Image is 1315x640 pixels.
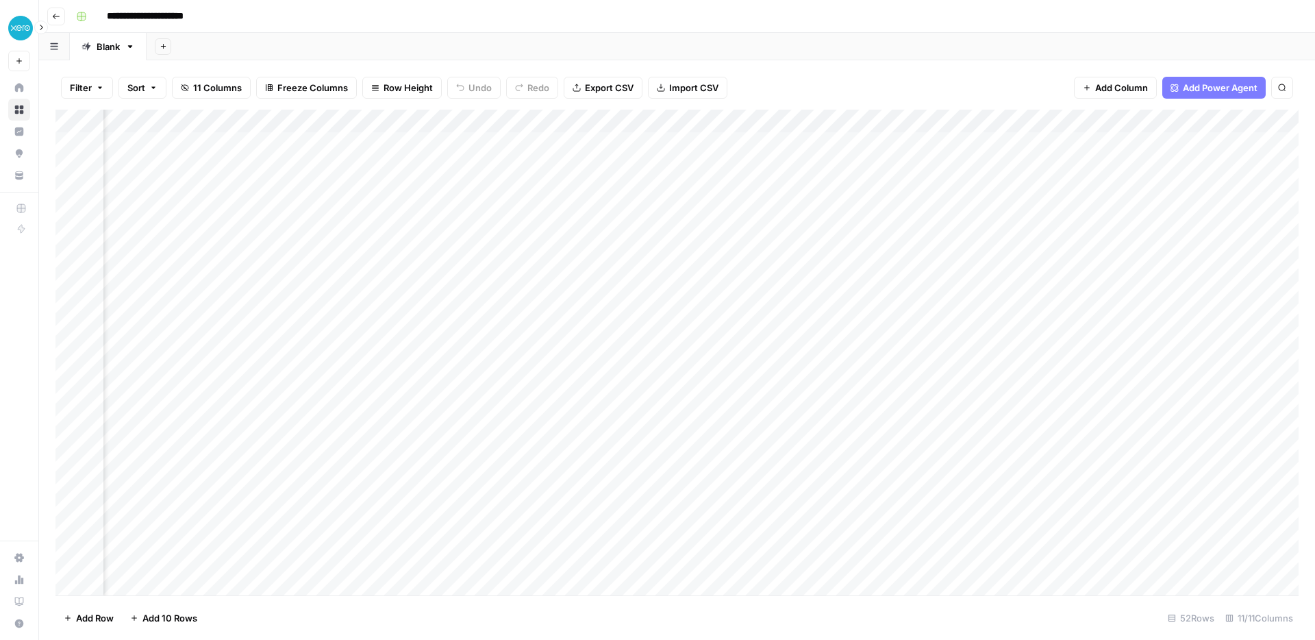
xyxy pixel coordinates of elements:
span: Add Row [76,611,114,625]
button: Add Power Agent [1162,77,1266,99]
a: Home [8,77,30,99]
span: Export CSV [585,81,634,95]
button: Export CSV [564,77,642,99]
a: Opportunities [8,143,30,164]
div: Blank [97,40,120,53]
button: Freeze Columns [256,77,357,99]
a: Blank [70,33,147,60]
a: Your Data [8,164,30,186]
button: Redo [506,77,558,99]
img: XeroOps Logo [8,16,33,40]
button: Add 10 Rows [122,607,205,629]
button: 11 Columns [172,77,251,99]
a: Learning Hub [8,591,30,613]
button: Add Row [55,607,122,629]
span: 11 Columns [193,81,242,95]
span: Freeze Columns [277,81,348,95]
a: Browse [8,99,30,121]
div: 11/11 Columns [1220,607,1299,629]
a: Usage [8,569,30,591]
span: Redo [527,81,549,95]
a: Insights [8,121,30,143]
button: Help + Support [8,613,30,635]
button: Import CSV [648,77,727,99]
span: Import CSV [669,81,718,95]
button: Row Height [362,77,442,99]
a: Settings [8,547,30,569]
span: Add 10 Rows [142,611,197,625]
span: Add Column [1095,81,1148,95]
button: Filter [61,77,113,99]
button: Undo [447,77,501,99]
button: Sort [118,77,166,99]
span: Undo [468,81,492,95]
div: 52 Rows [1162,607,1220,629]
button: Workspace: XeroOps [8,11,30,45]
span: Row Height [384,81,433,95]
span: Filter [70,81,92,95]
span: Sort [127,81,145,95]
button: Add Column [1074,77,1157,99]
span: Add Power Agent [1183,81,1257,95]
